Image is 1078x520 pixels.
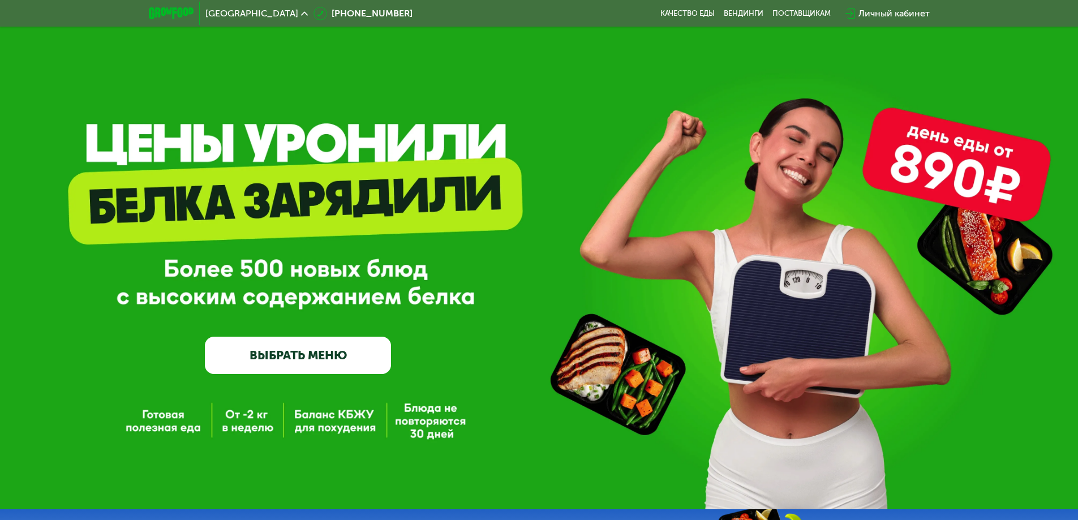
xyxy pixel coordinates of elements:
a: Качество еды [660,9,715,18]
div: Личный кабинет [858,7,930,20]
div: поставщикам [772,9,831,18]
a: ВЫБРАТЬ МЕНЮ [205,337,391,374]
a: [PHONE_NUMBER] [313,7,413,20]
span: [GEOGRAPHIC_DATA] [205,9,298,18]
a: Вендинги [724,9,763,18]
